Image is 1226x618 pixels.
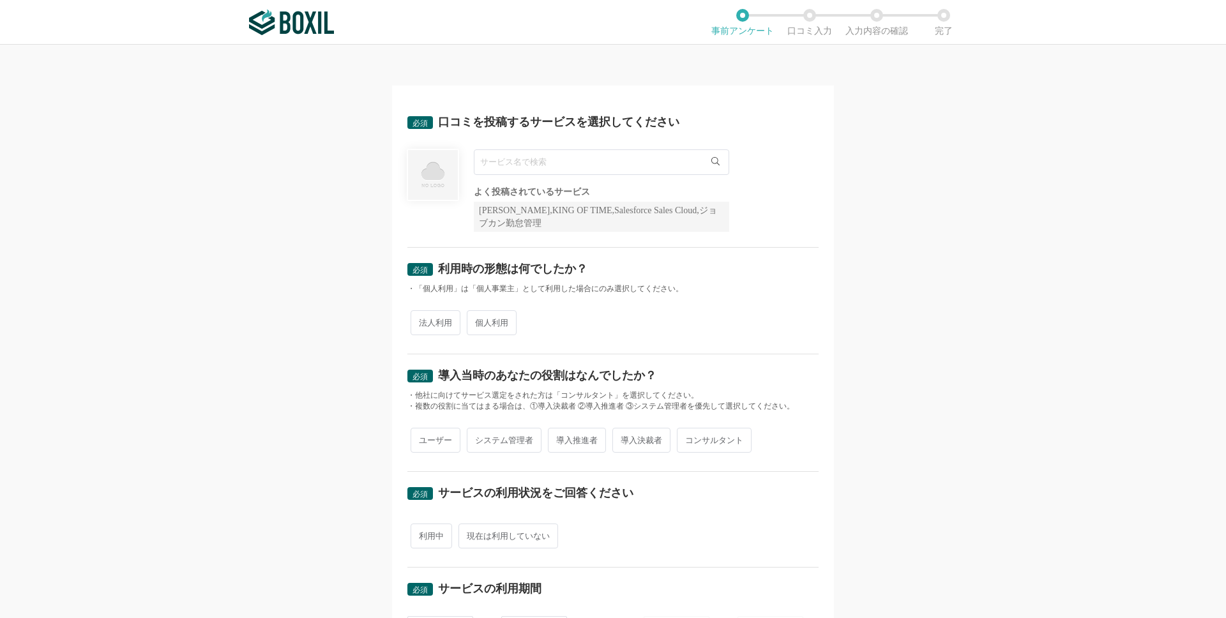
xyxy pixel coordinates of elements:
[458,524,558,548] span: 現在は利用していない
[843,9,910,36] li: 入力内容の確認
[709,9,776,36] li: 事前アンケート
[407,283,819,294] div: ・「個人利用」は「個人事業主」として利用した場合にのみ選択してください。
[438,370,656,381] div: 導入当時のあなたの役割はなんでしたか？
[467,428,541,453] span: システム管理者
[438,583,541,594] div: サービスの利用期間
[548,428,606,453] span: 導入推進者
[412,372,428,381] span: 必須
[412,119,428,128] span: 必須
[612,428,670,453] span: 導入決裁者
[776,9,843,36] li: 口コミ入力
[467,310,517,335] span: 個人利用
[438,487,633,499] div: サービスの利用状況をご回答ください
[677,428,752,453] span: コンサルタント
[412,266,428,275] span: 必須
[411,524,452,548] span: 利用中
[407,401,819,412] div: ・複数の役割に当てはまる場合は、①導入決裁者 ②導入推進者 ③システム管理者を優先して選択してください。
[474,149,729,175] input: サービス名で検索
[910,9,977,36] li: 完了
[411,428,460,453] span: ユーザー
[412,490,428,499] span: 必須
[411,310,460,335] span: 法人利用
[438,263,587,275] div: 利用時の形態は何でしたか？
[249,10,334,35] img: ボクシルSaaS_ロゴ
[474,202,729,232] div: [PERSON_NAME],KING OF TIME,Salesforce Sales Cloud,ジョブカン勤怠管理
[412,585,428,594] span: 必須
[407,390,819,401] div: ・他社に向けてサービス選定をされた方は「コンサルタント」を選択してください。
[474,188,729,197] div: よく投稿されているサービス
[438,116,679,128] div: 口コミを投稿するサービスを選択してください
